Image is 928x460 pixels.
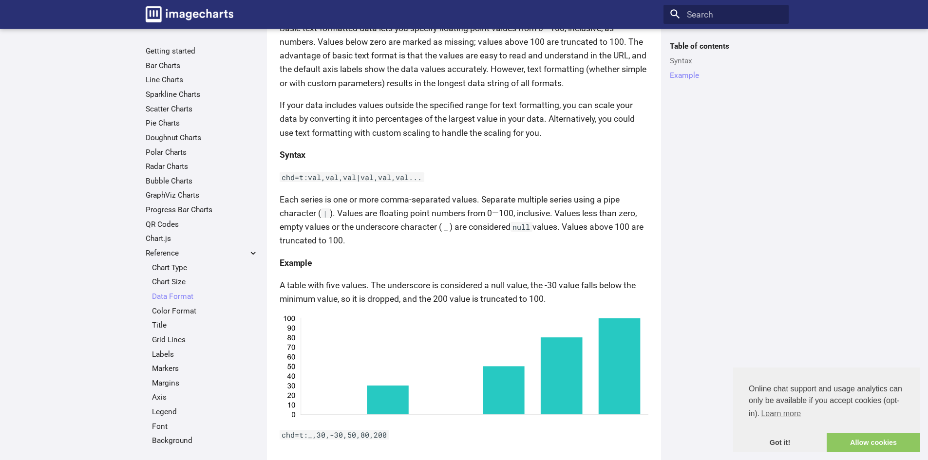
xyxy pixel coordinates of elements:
[670,56,782,66] a: Syntax
[511,222,532,232] code: null
[152,306,258,316] a: Color Format
[280,148,648,162] h4: Syntax
[152,378,258,388] a: Margins
[146,147,258,157] a: Polar Charts
[280,98,648,139] p: If your data includes values outside the specified range for text formatting, you can scale your ...
[152,320,258,330] a: Title
[759,406,802,421] a: learn more about cookies
[663,5,789,24] input: Search
[152,335,258,345] a: Grid Lines
[663,41,789,51] label: Table of contents
[152,392,258,402] a: Axis
[280,314,648,420] img: static bar chart
[152,407,258,417] a: Legend
[152,277,258,287] a: Chart Size
[146,6,233,22] img: logo
[152,436,258,445] a: Background
[733,433,827,453] a: dismiss cookie message
[146,190,258,200] a: GraphViz Charts
[146,176,258,186] a: Bubble Charts
[141,2,238,26] a: Image-Charts documentation
[670,71,782,80] a: Example
[146,104,258,114] a: Scatter Charts
[146,46,258,56] a: Getting started
[152,292,258,301] a: Data Format
[152,422,258,431] a: Font
[146,118,258,128] a: Pie Charts
[152,350,258,359] a: Labels
[280,172,424,182] code: chd=t:val,val,val|val,val,val...
[321,208,330,218] code: |
[152,364,258,373] a: Markers
[827,433,920,453] a: allow cookies
[146,133,258,143] a: Doughnut Charts
[749,383,905,421] span: Online chat support and usage analytics can only be available if you accept cookies (opt-in).
[146,61,258,71] a: Bar Charts
[280,193,648,248] p: Each series is one or more comma-separated values. Separate multiple series using a pipe characte...
[280,278,648,306] p: A table with five values. The underscore is considered a null value, the -30 value falls below th...
[280,256,648,270] h4: Example
[146,205,258,215] a: Progress Bar Charts
[146,234,258,243] a: Chart.js
[146,162,258,171] a: Radar Charts
[146,220,258,229] a: QR Codes
[146,90,258,99] a: Sparkline Charts
[146,248,258,258] label: Reference
[280,430,389,440] code: chd=t:_,30,-30,50,80,200
[733,368,920,452] div: cookieconsent
[663,41,789,80] nav: Table of contents
[146,75,258,85] a: Line Charts
[280,21,648,90] p: Basic text-formatted data lets you specify floating point values from 0—100, inclusive, as number...
[152,263,258,273] a: Chart Type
